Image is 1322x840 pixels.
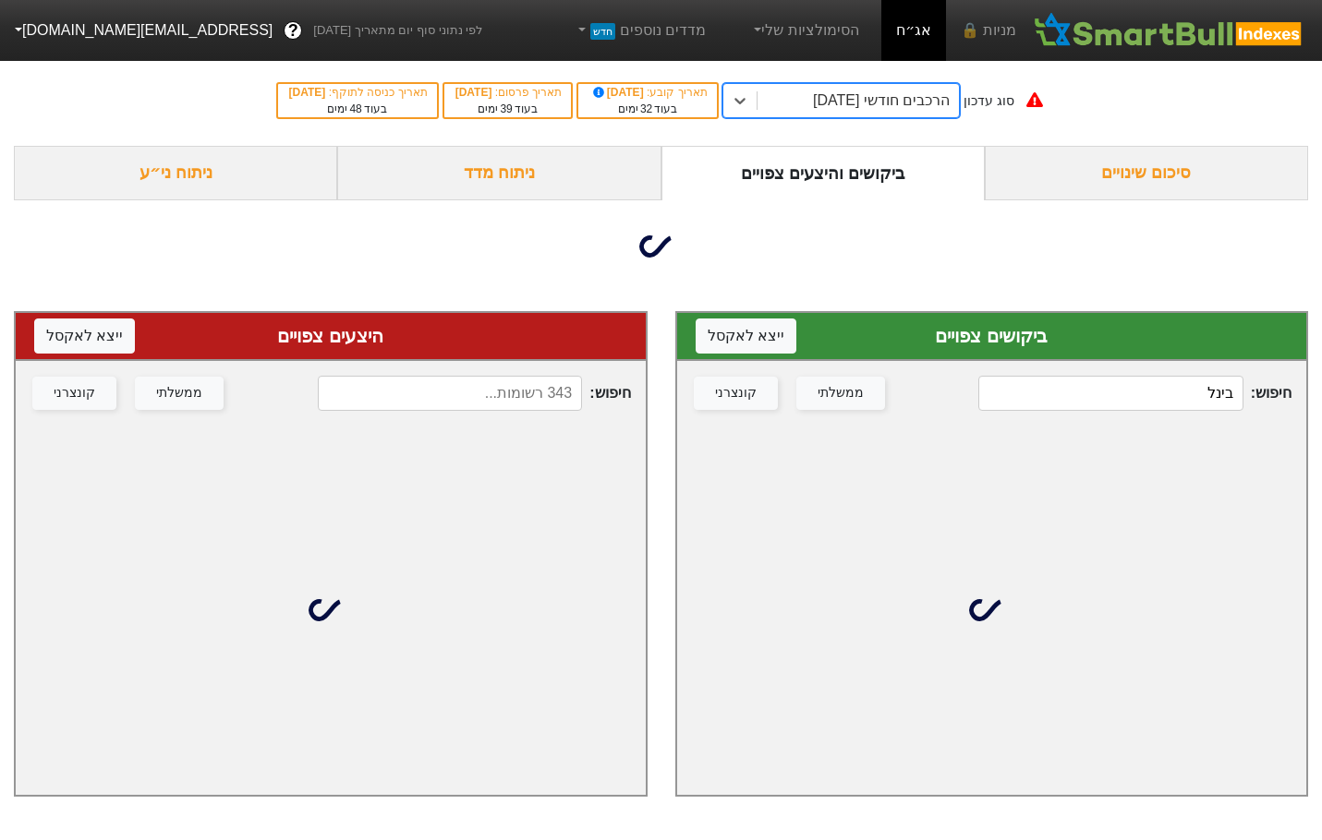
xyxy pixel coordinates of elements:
[289,86,329,99] span: [DATE]
[588,84,707,101] div: תאריך קובע :
[715,383,757,403] div: קונצרני
[743,12,867,49] a: הסימולציות שלי
[661,146,985,200] div: ביקושים והיצעים צפויים
[454,101,563,117] div: בעוד ימים
[135,377,224,410] button: ממשלתי
[349,102,361,115] span: 48
[288,18,298,43] span: ?
[588,101,707,117] div: בעוד ימים
[964,91,1014,111] div: סוג עדכון
[694,377,778,410] button: קונצרני
[287,101,428,117] div: בעוד ימים
[313,21,482,40] span: לפי נתוני סוף יום מתאריך [DATE]
[287,84,428,101] div: תאריך כניסה לתוקף :
[14,146,337,200] div: ניתוח ני״ע
[454,84,563,101] div: תאריך פרסום :
[32,377,116,410] button: קונצרני
[978,376,1292,411] span: חיפוש :
[54,383,95,403] div: קונצרני
[985,146,1308,200] div: סיכום שינויים
[318,376,582,411] input: 343 רשומות...
[696,318,796,354] button: ייצא לאקסל
[978,376,1243,411] input: 232 רשומות...
[969,588,1013,632] img: loading...
[455,86,495,99] span: [DATE]
[337,146,661,200] div: ניתוח מדד
[1031,12,1307,49] img: SmartBull
[156,383,202,403] div: ממשלתי
[318,376,631,411] span: חיפוש :
[34,318,135,354] button: ייצא לאקסל
[639,224,684,269] img: loading...
[566,12,713,49] a: מדדים נוספיםחדש
[818,383,864,403] div: ממשלתי
[813,90,950,112] div: הרכבים חודשי [DATE]
[309,588,353,632] img: loading...
[640,102,652,115] span: 32
[500,102,512,115] span: 39
[34,322,627,350] div: היצעים צפויים
[590,23,615,40] span: חדש
[796,377,885,410] button: ממשלתי
[589,86,647,99] span: [DATE]
[696,322,1289,350] div: ביקושים צפויים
